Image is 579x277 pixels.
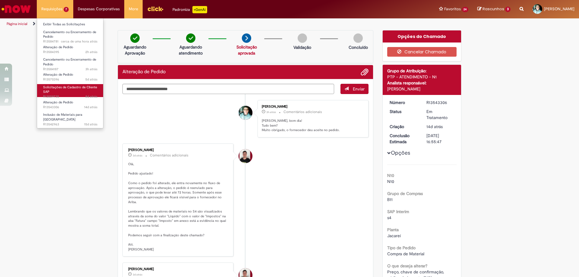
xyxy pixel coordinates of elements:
[37,44,103,55] a: Aberto R13584395 : Alteração de Pedido
[387,209,409,214] b: SAP Interim
[239,149,252,163] div: Matheus Henrique Drudi
[462,7,469,12] span: 24
[426,109,454,121] div: Em Tratamento
[505,7,511,12] span: 3
[122,69,166,75] h2: Alteração de Pedido Histórico de tíquete
[5,18,381,30] ul: Trilhas de página
[128,148,229,152] div: [PERSON_NAME]
[128,267,229,271] div: [PERSON_NAME]
[85,77,97,82] time: 26/09/2025 12:22:19
[385,99,422,105] dt: Número
[37,56,103,69] a: Aberto R13584187 : Cancelamento ou Encerramento de Pedido
[85,77,97,82] span: 5d atrás
[387,215,391,220] span: s4
[37,18,103,128] ul: Requisições
[387,47,457,57] button: Cancelar Chamado
[544,6,574,11] span: [PERSON_NAME]
[43,67,97,72] span: R13584187
[43,72,73,77] span: Alteração de Pedido
[37,71,103,83] a: Aberto R13570396 : Alteração de Pedido
[84,122,97,127] time: 17/09/2025 11:01:35
[128,162,229,252] p: Olá, Pedido ajustado! Como o pedido foi alterado, ele entra novamente no fluxo de aprovação. Após...
[387,263,427,269] b: O que deseja alterar?
[150,153,188,158] small: Comentários adicionais
[85,67,97,71] span: 3h atrás
[387,80,457,86] div: Analista responsável:
[426,133,454,145] div: [DATE] 16:55:47
[147,4,163,13] img: click_logo_yellow_360x200.png
[482,6,504,12] span: Rascunhos
[7,21,27,26] a: Página inicial
[43,45,73,49] span: Alteração de Pedido
[85,94,97,99] span: 8d atrás
[387,233,401,238] span: Jacareí
[387,74,457,80] div: PTP - ATENDIMENTO - N1
[84,105,97,109] time: 17/09/2025 11:54:32
[43,105,97,110] span: R13543306
[43,77,97,82] span: R13570396
[61,39,97,44] time: 01/10/2025 10:09:11
[130,33,140,43] img: check-circle-green.png
[43,30,96,39] span: Cancelamento ou Encerramento de Pedido
[387,227,399,232] b: Planta
[236,44,257,56] a: Solicitação aprovada
[426,124,443,129] time: 17/09/2025 11:54:30
[361,68,369,76] button: Adicionar anexos
[37,84,103,97] a: Aberto R13559735 : Solicitações de Cadastro de Cliente SAP
[43,85,97,94] span: Solicitações de Cadastro de Cliente SAP
[387,197,393,202] span: B11
[129,6,138,12] span: More
[239,106,252,120] div: Jean Carlos Ramos Da Silva
[172,6,207,13] div: Padroniza
[1,3,32,15] img: ServiceNow
[61,39,97,44] span: cerca de uma hora atrás
[349,44,368,50] p: Concluído
[353,86,365,92] span: Enviar
[41,6,62,12] span: Requisições
[78,6,120,12] span: Despesas Corporativas
[477,6,511,12] a: Rascunhos
[43,57,96,67] span: Cancelamento ou Encerramento de Pedido
[84,122,97,127] span: 15d atrás
[192,6,207,13] p: +GenAi
[133,273,142,276] span: 3d atrás
[43,112,82,122] span: Inclusão de Materiais para [GEOGRAPHIC_DATA]
[43,94,97,99] span: R13559735
[43,100,73,105] span: Alteração de Pedido
[85,50,97,54] span: 2h atrás
[444,6,461,12] span: Favoritos
[387,68,457,74] div: Grupo de Atribuição:
[340,84,369,94] button: Enviar
[426,99,454,105] div: R13543306
[84,105,97,109] span: 14d atrás
[387,191,423,196] b: Grupo de Compras
[176,44,205,56] p: Aguardando atendimento
[266,110,276,114] time: 01/10/2025 08:47:15
[64,7,69,12] span: 7
[387,179,394,184] span: N10
[85,67,97,71] time: 01/10/2025 08:41:43
[242,33,251,43] img: arrow-next.png
[85,50,97,54] time: 01/10/2025 09:18:29
[387,173,394,178] b: N10
[262,105,362,109] div: [PERSON_NAME]
[37,29,103,42] a: Aberto R13584781 : Cancelamento ou Encerramento de Pedido
[133,273,142,276] time: 29/09/2025 11:25:15
[266,110,276,114] span: 3h atrás
[283,109,322,115] small: Comentários adicionais
[293,44,311,50] p: Validação
[133,154,142,157] time: 29/09/2025 11:25:19
[385,109,422,115] dt: Status
[385,124,422,130] dt: Criação
[426,124,454,130] div: 17/09/2025 11:54:30
[387,86,457,92] div: [PERSON_NAME]
[43,39,97,44] span: R13584781
[43,50,97,55] span: R13584395
[387,251,424,257] span: Compra de Material
[383,30,461,42] div: Opções do Chamado
[122,84,334,94] textarea: Digite sua mensagem aqui...
[385,133,422,145] dt: Conclusão Estimada
[85,94,97,99] time: 23/09/2025 15:19:39
[37,112,103,124] a: Aberto R13542963 : Inclusão de Materiais para Estoques
[186,33,195,43] img: check-circle-green.png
